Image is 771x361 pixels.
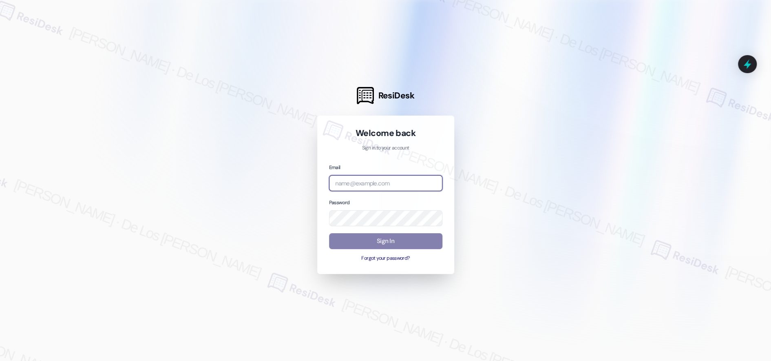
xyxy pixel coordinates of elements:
[329,175,442,191] input: name@example.com
[329,145,442,152] p: Sign in to your account
[357,87,374,104] img: ResiDesk Logo
[329,255,442,262] button: Forgot your password?
[329,164,340,171] label: Email
[329,233,442,249] button: Sign In
[378,90,414,101] span: ResiDesk
[329,199,350,206] label: Password
[329,127,442,139] h1: Welcome back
